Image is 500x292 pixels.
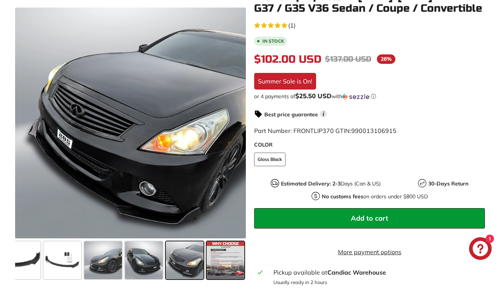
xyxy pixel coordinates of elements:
[327,269,386,276] strong: Candiac Warehouse
[254,93,485,100] div: or 4 payments of$25.50 USDwithSezzle Click to learn more about Sezzle
[264,111,318,118] strong: Best price guarantee
[254,208,485,229] button: Add to cart
[254,93,485,100] div: or 4 payments of with
[254,247,485,256] a: More payment options
[320,110,327,117] span: i
[262,39,284,43] b: In stock
[288,21,296,30] span: (1)
[342,93,369,100] img: Sezzle
[254,127,397,134] span: Part Number: FRONTLIP370 GTIN:
[254,20,485,30] a: 5.0 rating (1 votes)
[351,127,397,134] span: 990013106915
[322,193,363,200] strong: No customs fees
[281,180,341,187] strong: Estimated Delivery: 2-3
[428,180,468,187] strong: 30-Days Return
[254,73,316,90] div: Summer Sale is On!
[295,92,332,100] span: $25.50 USD
[322,193,428,201] p: on orders under $800 USD
[351,214,388,222] span: Add to cart
[254,53,321,66] span: $102.00 USD
[273,268,481,277] div: Pickup available at
[254,141,485,149] label: COLOR
[467,237,494,262] inbox-online-store-chat: Shopify online store chat
[325,54,371,64] span: $137.00 USD
[281,180,381,188] p: Days (Can & US)
[377,54,395,64] span: 26%
[273,279,481,286] p: Usually ready in 2 hours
